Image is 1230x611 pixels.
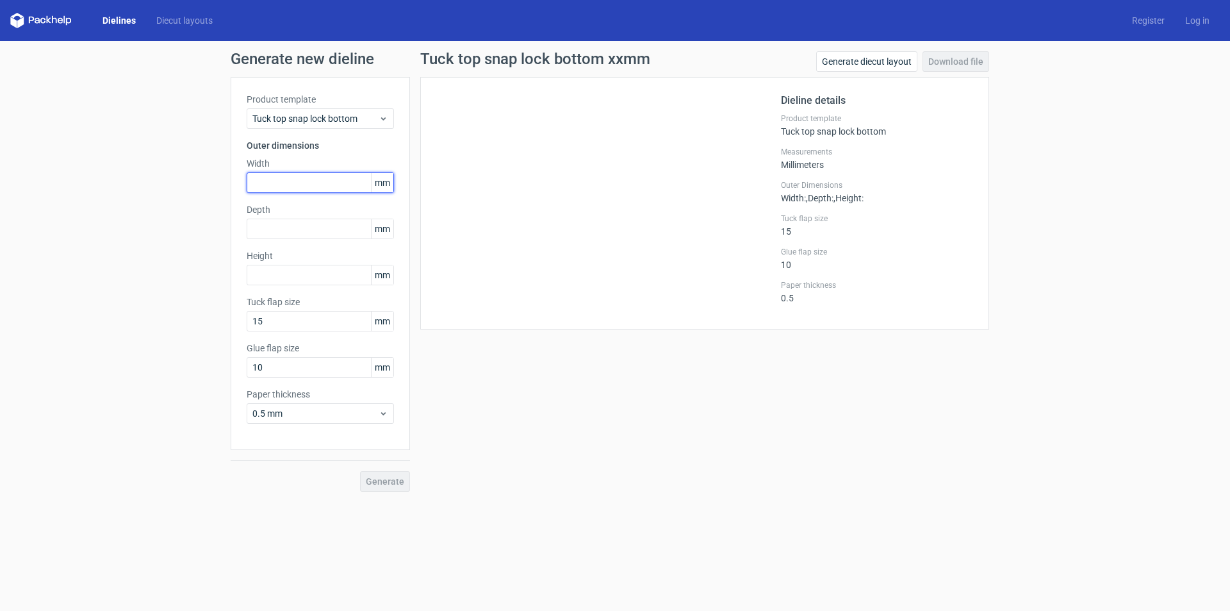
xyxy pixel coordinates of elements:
[247,249,394,262] label: Height
[247,139,394,152] h3: Outer dimensions
[146,14,223,27] a: Diecut layouts
[371,358,393,377] span: mm
[371,173,393,192] span: mm
[781,280,973,303] div: 0.5
[781,247,973,270] div: 10
[92,14,146,27] a: Dielines
[816,51,917,72] a: Generate diecut layout
[247,342,394,355] label: Glue flap size
[781,280,973,290] label: Paper thickness
[806,193,833,203] span: , Depth :
[231,51,999,67] h1: Generate new dieline
[247,157,394,170] label: Width
[252,407,379,420] span: 0.5 mm
[247,93,394,106] label: Product template
[781,180,973,190] label: Outer Dimensions
[247,296,394,308] label: Tuck flap size
[781,113,973,137] div: Tuck top snap lock bottom
[781,147,973,170] div: Millimeters
[781,93,973,108] h2: Dieline details
[781,247,973,257] label: Glue flap size
[247,203,394,216] label: Depth
[371,312,393,331] span: mm
[252,112,379,125] span: Tuck top snap lock bottom
[781,147,973,157] label: Measurements
[833,193,864,203] span: , Height :
[1175,14,1220,27] a: Log in
[781,213,973,237] div: 15
[781,213,973,224] label: Tuck flap size
[247,388,394,401] label: Paper thickness
[781,193,806,203] span: Width :
[1122,14,1175,27] a: Register
[420,51,650,67] h1: Tuck top snap lock bottom xxmm
[371,265,393,285] span: mm
[371,219,393,239] span: mm
[781,113,973,124] label: Product template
